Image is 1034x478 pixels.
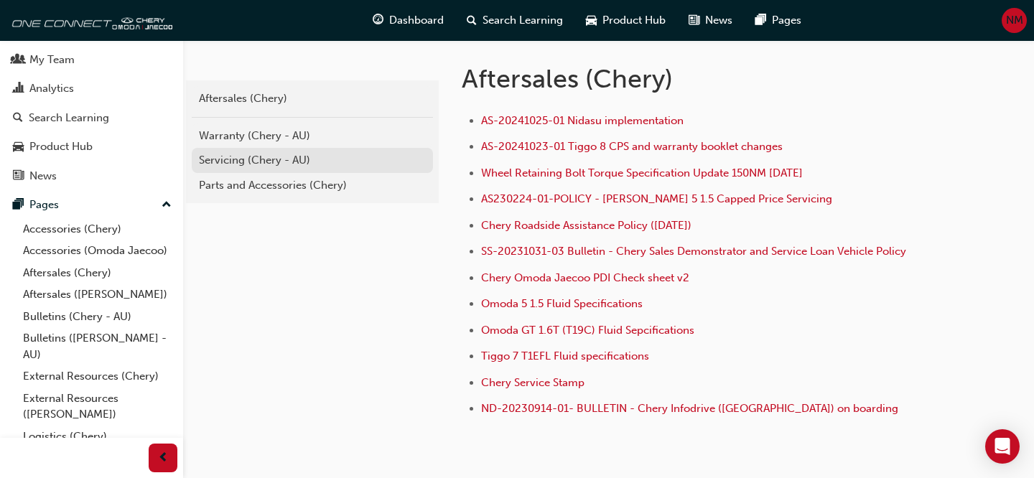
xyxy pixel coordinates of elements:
[462,63,926,95] h1: Aftersales (Chery)
[481,297,643,310] a: Omoda 5 1.5 Fluid Specifications
[481,350,649,362] a: Tiggo 7 T1EFL Fluid specifications
[29,197,59,213] div: Pages
[17,327,177,365] a: Bulletins ([PERSON_NAME] - AU)
[17,262,177,284] a: Aftersales (Chery)
[481,402,898,415] a: ND-20230914-01- BULLETIN - Chery Infodrive ([GEOGRAPHIC_DATA]) on boarding
[162,196,172,215] span: up-icon
[158,449,169,467] span: prev-icon
[481,376,584,389] a: Chery Service Stamp
[481,140,783,153] a: AS-20241023-01 Tiggo 8 CPS and warranty booklet changes
[361,6,455,35] a: guage-iconDashboard
[481,192,832,205] a: AS230224-01-POLICY - [PERSON_NAME] 5 1.5 Capped Price Servicing
[602,12,666,29] span: Product Hub
[6,47,177,73] a: My Team
[985,429,1020,464] div: Open Intercom Messenger
[199,152,426,169] div: Servicing (Chery - AU)
[389,12,444,29] span: Dashboard
[13,54,24,67] span: people-icon
[481,324,694,337] a: Omoda GT 1.6T (T19C) Fluid Sepcifications
[6,133,177,160] a: Product Hub
[17,365,177,388] a: External Resources (Chery)
[6,105,177,131] a: Search Learning
[192,123,433,149] a: Warranty (Chery - AU)
[481,114,684,127] a: AS-20241025-01 Nidasu implementation
[677,6,744,35] a: news-iconNews
[29,139,93,155] div: Product Hub
[6,75,177,102] a: Analytics
[481,245,906,258] a: SS-20231031-03 Bulletin - Chery Sales Demonstrator and Service Loan Vehicle Policy
[192,148,433,173] a: Servicing (Chery - AU)
[1006,12,1023,29] span: NM
[481,219,691,232] a: Chery Roadside Assistance Policy ([DATE])
[192,173,433,198] a: Parts and Accessories (Chery)
[586,11,597,29] span: car-icon
[17,240,177,262] a: Accessories (Omoda Jaecoo)
[481,167,803,179] a: Wheel Retaining Bolt Torque Specification Update 150NM [DATE]
[755,11,766,29] span: pages-icon
[483,12,563,29] span: Search Learning
[17,306,177,328] a: Bulletins (Chery - AU)
[6,192,177,218] button: Pages
[29,52,75,68] div: My Team
[199,128,426,144] div: Warranty (Chery - AU)
[192,86,433,111] a: Aftersales (Chery)
[13,112,23,125] span: search-icon
[689,11,699,29] span: news-icon
[7,6,172,34] img: oneconnect
[705,12,732,29] span: News
[772,12,801,29] span: Pages
[13,199,24,212] span: pages-icon
[1002,8,1027,33] button: NM
[6,14,177,192] button: DashboardMy TeamAnalyticsSearch LearningProduct HubNews
[199,177,426,194] div: Parts and Accessories (Chery)
[13,141,24,154] span: car-icon
[481,271,689,284] a: Chery Omoda Jaecoo PDI Check sheet v2
[17,283,177,306] a: Aftersales ([PERSON_NAME])
[13,83,24,95] span: chart-icon
[17,218,177,240] a: Accessories (Chery)
[744,6,813,35] a: pages-iconPages
[455,6,574,35] a: search-iconSearch Learning
[6,163,177,189] a: News
[17,388,177,426] a: External Resources ([PERSON_NAME])
[13,170,24,183] span: news-icon
[29,168,57,184] div: News
[199,90,426,107] div: Aftersales (Chery)
[574,6,677,35] a: car-iconProduct Hub
[373,11,383,29] span: guage-icon
[17,426,177,448] a: Logistics (Chery)
[29,110,109,126] div: Search Learning
[29,80,74,97] div: Analytics
[467,11,477,29] span: search-icon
